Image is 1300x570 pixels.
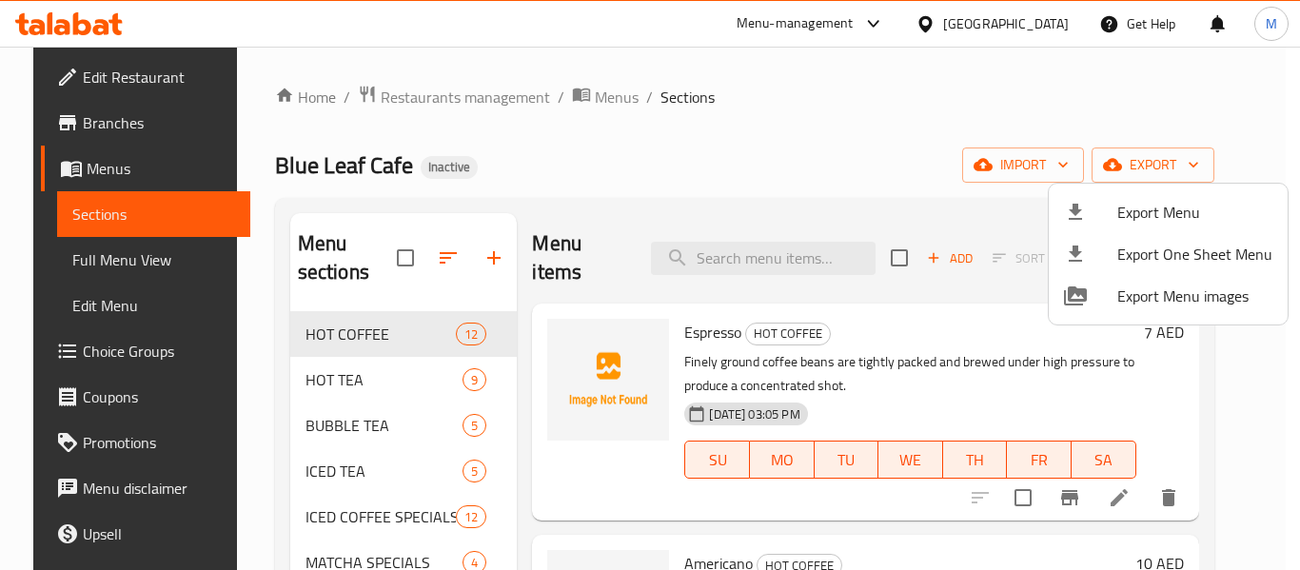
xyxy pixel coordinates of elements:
[1049,275,1288,317] li: Export Menu images
[1117,243,1272,265] span: Export One Sheet Menu
[1117,285,1272,307] span: Export Menu images
[1049,191,1288,233] li: Export menu items
[1117,201,1272,224] span: Export Menu
[1049,233,1288,275] li: Export one sheet menu items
